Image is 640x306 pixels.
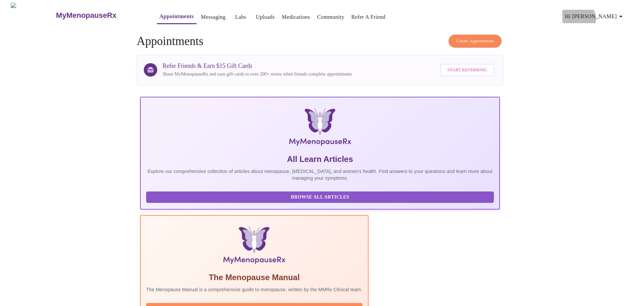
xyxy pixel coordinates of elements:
a: Uploads [256,12,275,22]
h5: All Learn Articles [146,154,494,165]
a: Appointments [160,12,194,21]
h5: The Menopause Manual [146,272,362,283]
a: Refer a Friend [351,12,386,22]
a: Messaging [201,12,225,22]
button: Medications [279,10,313,24]
a: Community [317,12,344,22]
p: Explore our comprehensive collection of articles about menopause, [MEDICAL_DATA], and women's hea... [146,168,494,181]
a: Labs [235,12,246,22]
h3: MyMenopauseRx [56,11,117,20]
span: Hi [PERSON_NAME] [565,12,625,21]
span: Start Referring [447,66,487,74]
button: Start Referring [440,64,495,76]
h3: Refer Friends & Earn $15 Gift Cards [163,62,352,70]
h4: Appointments [137,35,503,48]
span: Browse All Articles [153,193,487,202]
button: Create Appointment [449,35,502,48]
a: Browse All Articles [146,194,496,200]
button: Browse All Articles [146,191,494,203]
img: MyMenopauseRx Logo [200,108,440,148]
a: MyMenopauseRx [55,4,143,27]
button: Messaging [198,10,228,24]
button: Labs [230,10,251,24]
button: Appointments [157,10,197,24]
p: Share MyMenopauseRx and earn gift cards to over 200+ stores when friends complete appointments [163,71,352,78]
button: Hi [PERSON_NAME] [562,10,628,23]
img: MyMenopauseRx Logo [11,3,55,28]
a: Start Referring [438,60,496,80]
button: Uploads [253,10,278,24]
img: Menopause Manual [180,226,328,267]
span: Create Appointment [456,37,494,45]
button: Refer a Friend [349,10,388,24]
a: Medications [282,12,310,22]
button: Community [314,10,347,24]
p: The Menopause Manual is a comprehensive guide to menopause, written by the MMRx Clinical team. [146,286,362,293]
